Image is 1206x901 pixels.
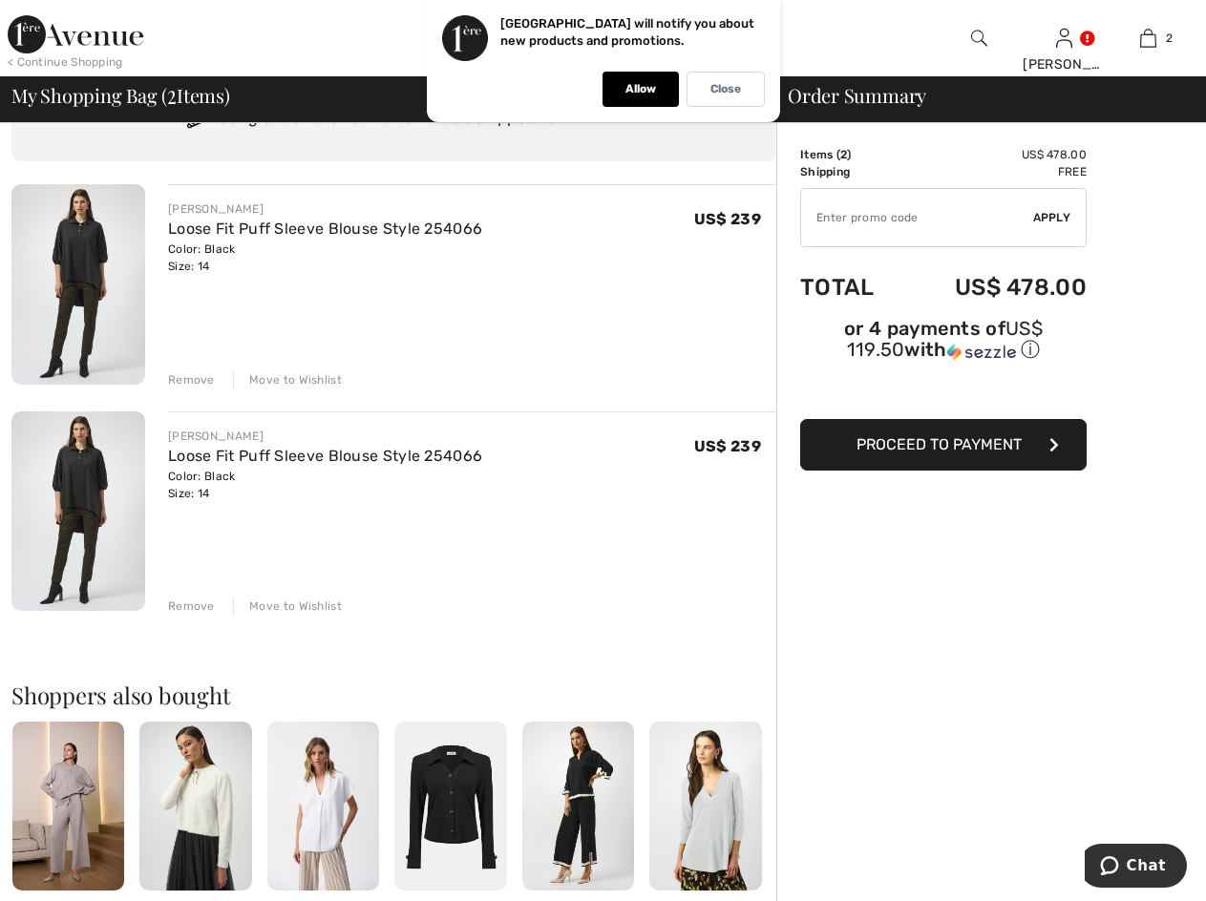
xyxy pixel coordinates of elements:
div: [PERSON_NAME] [168,428,482,445]
div: [PERSON_NAME] [1023,54,1105,74]
td: Items ( ) [800,146,903,163]
button: Proceed to Payment [800,419,1087,471]
div: Move to Wishlist [233,597,342,615]
a: Loose Fit Puff Sleeve Blouse Style 254066 [168,220,482,238]
img: My Info [1056,27,1072,50]
td: Total [800,255,903,320]
img: 1ère Avenue [8,15,143,53]
img: Casual V-Neck Pullover Style 251087 [267,722,379,890]
span: 2 [1166,30,1173,47]
iframe: Opens a widget where you can chat to one of our agents [1085,844,1187,891]
span: US$ 239 [694,210,761,228]
span: Proceed to Payment [857,435,1022,453]
img: Loose Fit Puff Sleeve Blouse Style 254066 [11,411,145,612]
div: Order Summary [765,86,1195,105]
div: or 4 payments of with [800,320,1087,363]
img: Sezzle [947,344,1016,361]
span: 2 [167,81,177,106]
a: Sign In [1056,29,1072,47]
img: My Bag [1140,27,1156,50]
td: US$ 478.00 [903,146,1087,163]
div: Remove [168,371,215,388]
div: or 4 payments ofUS$ 119.50withSezzle Click to learn more about Sezzle [800,320,1087,369]
img: Mid-Rise Belted Trousers Style 253910 [522,722,634,890]
img: Chic Long-Sleeve Crew Neck Style 254955 [139,722,251,890]
img: Loose Fit Puff Sleeve Blouse Style 254066 [11,184,145,385]
div: Remove [168,597,215,615]
td: US$ 478.00 [903,255,1087,320]
span: 2 [840,148,847,161]
span: Apply [1033,209,1071,226]
td: Free [903,163,1087,180]
img: V-Neck Button Closure Top Style 253258 [394,722,506,890]
p: [GEOGRAPHIC_DATA] will notify you about new products and promotions. [500,16,754,48]
h2: Shoppers also bought [11,683,776,706]
a: Loose Fit Puff Sleeve Blouse Style 254066 [168,447,482,465]
span: US$ 239 [694,437,761,455]
a: 2 [1108,27,1190,50]
img: search the website [971,27,987,50]
iframe: PayPal-paypal [800,369,1087,412]
p: Close [710,82,741,96]
span: US$ 119.50 [847,317,1043,361]
p: Allow [625,82,656,96]
img: Rhinestone Mock Neck Sweater Pullover Style 254933 [12,722,124,890]
div: [PERSON_NAME] [168,200,482,218]
img: V-Neck Casual Pullover Style 253112 [649,722,761,890]
div: Color: Black Size: 14 [168,468,482,502]
span: My Shopping Bag ( Items) [11,86,230,105]
div: Move to Wishlist [233,371,342,388]
td: Shipping [800,163,903,180]
div: < Continue Shopping [8,53,123,71]
input: Promo code [801,189,1033,246]
div: Color: Black Size: 14 [168,241,482,275]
